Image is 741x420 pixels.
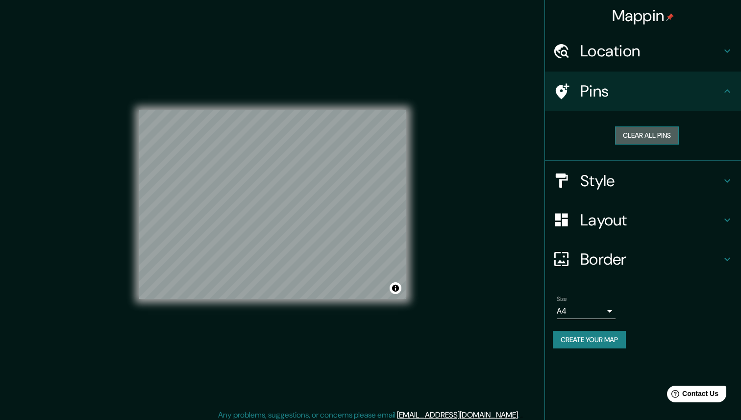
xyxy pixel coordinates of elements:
div: A4 [557,303,616,319]
canvas: Map [139,110,406,299]
h4: Pins [580,81,721,101]
div: Style [545,161,741,200]
div: Pins [545,72,741,111]
div: Layout [545,200,741,240]
h4: Border [580,249,721,269]
div: Location [545,31,741,71]
h4: Style [580,171,721,191]
h4: Layout [580,210,721,230]
h4: Mappin [612,6,674,25]
button: Create your map [553,331,626,349]
img: pin-icon.png [666,13,674,21]
div: Border [545,240,741,279]
button: Toggle attribution [390,282,401,294]
button: Clear all pins [615,126,679,145]
label: Size [557,295,567,303]
h4: Location [580,41,721,61]
iframe: Help widget launcher [654,382,730,409]
a: [EMAIL_ADDRESS][DOMAIN_NAME] [397,410,518,420]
